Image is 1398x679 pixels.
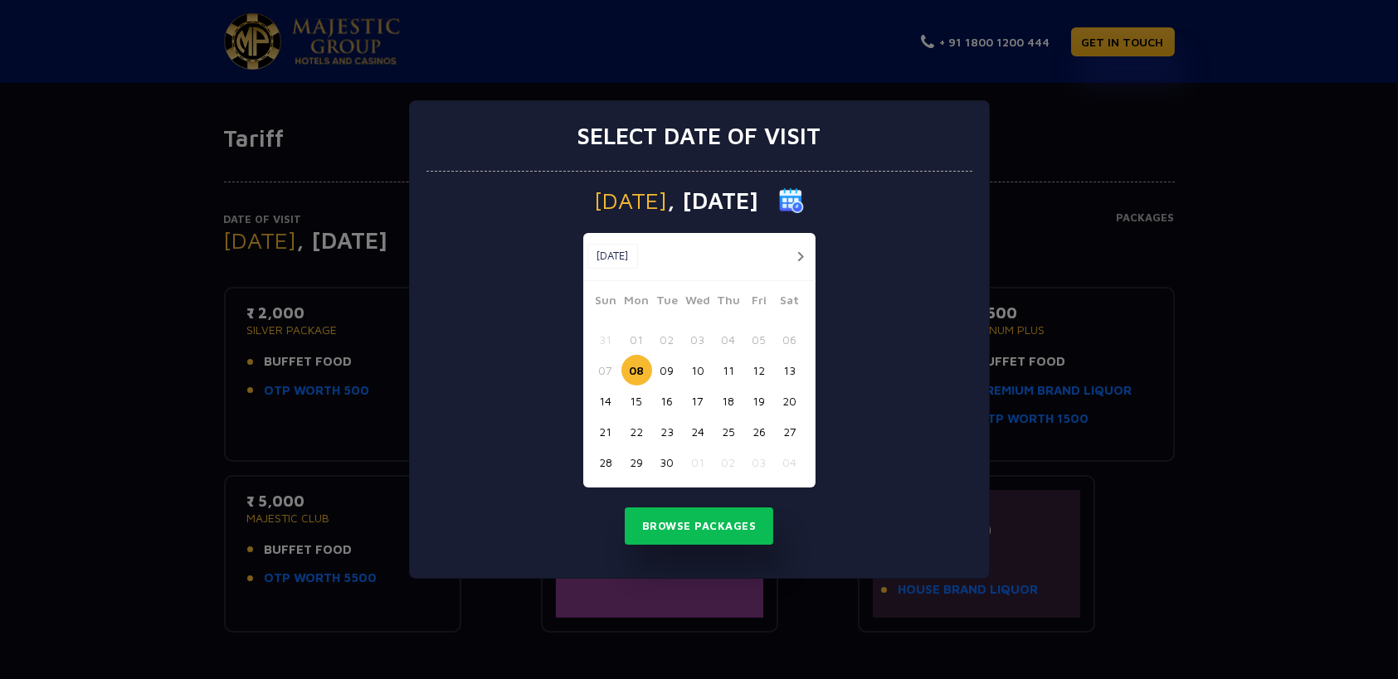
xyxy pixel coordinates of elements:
[775,416,806,447] button: 27
[714,447,744,478] button: 02
[652,416,683,447] button: 23
[744,416,775,447] button: 26
[744,291,775,314] span: Fri
[744,447,775,478] button: 03
[625,507,774,546] button: Browse Packages
[668,189,759,212] span: , [DATE]
[591,291,621,314] span: Sun
[621,447,652,478] button: 29
[652,355,683,386] button: 09
[652,386,683,416] button: 16
[683,447,714,478] button: 01
[775,291,806,314] span: Sat
[652,291,683,314] span: Tue
[775,355,806,386] button: 13
[683,324,714,355] button: 03
[577,122,821,150] h3: Select date of visit
[714,291,744,314] span: Thu
[744,355,775,386] button: 12
[775,386,806,416] button: 20
[652,324,683,355] button: 02
[683,355,714,386] button: 10
[621,355,652,386] button: 08
[591,386,621,416] button: 14
[587,244,638,269] button: [DATE]
[621,291,652,314] span: Mon
[714,386,744,416] button: 18
[683,291,714,314] span: Wed
[591,355,621,386] button: 07
[621,324,652,355] button: 01
[714,416,744,447] button: 25
[621,416,652,447] button: 22
[714,324,744,355] button: 04
[744,324,775,355] button: 05
[714,355,744,386] button: 11
[744,386,775,416] button: 19
[683,416,714,447] button: 24
[595,189,668,212] span: [DATE]
[591,324,621,355] button: 31
[683,386,714,416] button: 17
[591,447,621,478] button: 28
[779,188,804,213] img: calender icon
[775,447,806,478] button: 04
[591,416,621,447] button: 21
[652,447,683,478] button: 30
[775,324,806,355] button: 06
[621,386,652,416] button: 15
